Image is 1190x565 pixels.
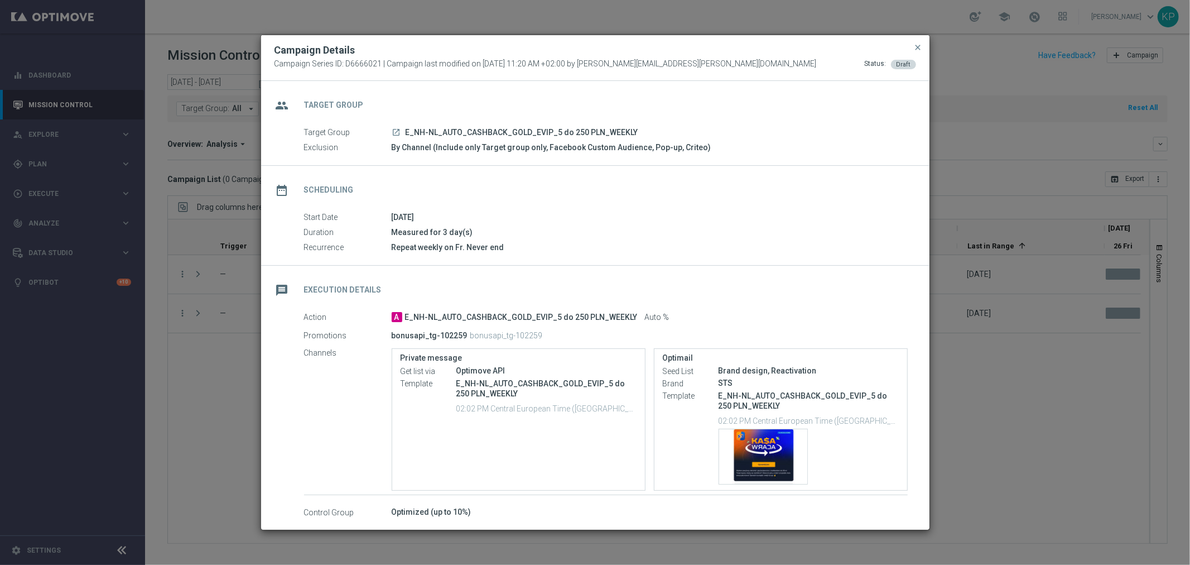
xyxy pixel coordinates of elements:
[304,185,354,195] h2: Scheduling
[304,100,364,111] h2: Target Group
[392,506,908,518] div: Optimized (up to 10%)
[392,242,908,253] div: Repeat weekly on Fr. Never end
[719,365,899,376] div: Brand design, Reactivation
[719,415,899,426] p: 02:02 PM Central European Time ([GEOGRAPHIC_DATA]) (UTC +02:00)
[663,366,719,376] label: Seed List
[456,379,637,399] p: E_NH-NL_AUTO_CASHBACK_GOLD_EVIP_5 do 250 PLN_WEEKLY
[645,313,669,323] span: Auto %
[891,59,916,68] colored-tag: Draft
[272,180,292,200] i: date_range
[663,391,719,401] label: Template
[401,353,637,363] label: Private message
[304,507,392,518] label: Control Group
[719,377,899,389] div: STS
[304,331,392,341] label: Promotions
[272,95,292,116] i: group
[401,379,456,389] label: Template
[304,213,392,223] label: Start Date
[392,227,908,238] div: Measured for 3 day(s)
[456,403,637,414] p: 02:02 PM Central European Time ([GEOGRAPHIC_DATA]) (UTC +02:00)
[304,128,392,138] label: Target Group
[304,348,392,358] label: Channels
[272,280,292,300] i: message
[304,285,382,295] h2: Execution Details
[401,366,456,376] label: Get list via
[719,391,899,411] p: E_NH-NL_AUTO_CASHBACK_GOLD_EVIP_5 do 250 PLN_WEEKLY
[392,212,908,223] div: [DATE]
[274,59,817,69] span: Campaign Series ID: D6666021 | Campaign last modified on [DATE] 11:20 AM +02:00 by [PERSON_NAME][...
[663,379,719,389] label: Brand
[304,243,392,253] label: Recurrence
[304,228,392,238] label: Duration
[274,44,355,57] h2: Campaign Details
[914,43,923,52] span: close
[663,353,899,363] label: Optimail
[405,313,638,323] span: E_NH-NL_AUTO_CASHBACK_GOLD_EVIP_5 do 250 PLN_WEEKLY
[865,59,887,69] div: Status:
[304,313,392,323] label: Action
[392,128,401,137] i: launch
[304,143,392,153] label: Exclusion
[392,312,402,322] span: A
[470,331,543,341] p: bonusapi_tg-102259
[897,61,910,68] span: Draft
[392,142,908,153] div: By Channel (Include only Target group only, Facebook Custom Audience, Pop-up, Criteo)
[456,365,637,376] div: Optimove API
[392,128,402,138] a: launch
[392,331,468,341] p: bonusapi_tg-102259
[406,128,638,138] span: E_NH-NL_AUTO_CASHBACK_GOLD_EVIP_5 do 250 PLN_WEEKLY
